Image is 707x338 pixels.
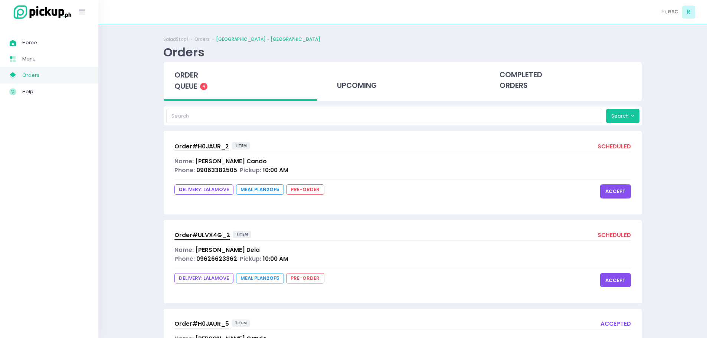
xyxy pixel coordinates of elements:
[174,273,233,283] span: DELIVERY: lalamove
[598,231,631,241] div: scheduled
[240,166,261,174] span: Pickup:
[174,255,195,263] span: Phone:
[263,255,288,263] span: 10:00 AM
[9,4,72,20] img: logo
[174,142,229,152] a: Order#H0JAUR_2
[682,6,695,19] span: R
[174,166,195,174] span: Phone:
[263,166,288,174] span: 10:00 AM
[216,36,320,43] a: [GEOGRAPHIC_DATA] - [GEOGRAPHIC_DATA]
[232,142,251,150] span: 1 item
[236,184,284,195] span: Meal Plan 2 of 5
[195,157,267,165] span: [PERSON_NAME] Cando
[174,320,229,328] span: Order# H0JAUR_5
[174,246,194,254] span: Name:
[174,157,194,165] span: Name:
[488,62,642,99] div: completed orders
[22,70,89,80] span: Orders
[600,273,631,287] button: accept
[194,36,210,43] a: Orders
[240,255,261,263] span: Pickup:
[233,231,252,238] span: 1 item
[195,246,260,254] span: [PERSON_NAME] Dela
[600,319,631,329] div: accepted
[22,54,89,64] span: Menu
[174,70,198,91] span: order queue
[606,109,639,123] button: Search
[174,184,233,195] span: DELIVERY: lalamove
[174,231,230,241] a: Order#ULVX4G_2
[163,45,204,59] div: Orders
[174,142,229,150] span: Order# H0JAUR_2
[600,184,631,198] button: accept
[174,231,230,239] span: Order# ULVX4G_2
[286,273,324,283] span: pre-order
[668,8,678,16] span: RBC
[598,142,631,152] div: scheduled
[286,184,324,195] span: pre-order
[326,62,479,99] div: upcoming
[166,109,603,123] input: Search
[236,273,284,283] span: Meal Plan 2 of 5
[22,87,89,96] span: Help
[22,38,89,47] span: Home
[163,36,188,43] a: SaladStop!
[196,166,237,174] span: 09063382505
[232,319,251,327] span: 1 item
[196,255,237,263] span: 09626623362
[661,8,667,16] span: Hi,
[174,319,229,329] a: Order#H0JAUR_5
[200,83,207,90] span: 4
